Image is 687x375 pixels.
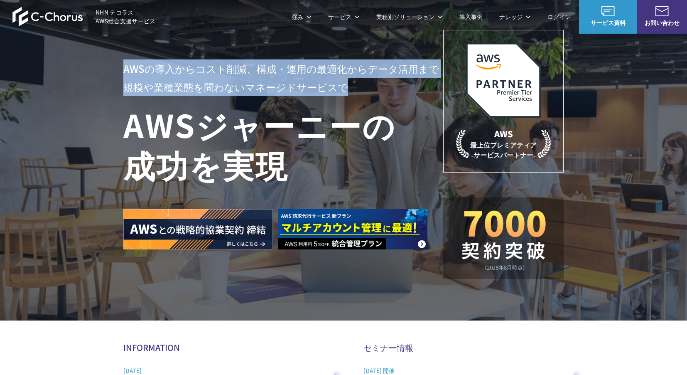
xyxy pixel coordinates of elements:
a: ログイン [547,12,571,21]
p: サービス [328,12,360,21]
img: AWS請求代行サービス 統合管理プラン [278,209,427,249]
span: お問い合わせ [637,18,687,27]
p: 最上位プレミアティア サービスパートナー [456,128,551,160]
h2: セミナー情報 [363,341,584,353]
img: お問い合わせ [655,6,669,16]
span: NHN テコラス AWS総合支援サービス [96,8,156,25]
h2: INFORMATION [123,341,343,353]
img: AWSとの戦略的協業契約 締結 [123,209,273,249]
p: 業種別ソリューション [376,12,443,21]
a: 導入事例 [459,12,483,21]
p: ナレッジ [499,12,531,21]
p: 強み [292,12,312,21]
h1: AWS ジャーニーの 成功を実現 [123,104,443,184]
span: サービス資料 [579,18,637,27]
img: 契約件数 [460,210,547,271]
p: AWSの導入からコスト削減、 構成・運用の最適化からデータ活用まで 規模や業種業態を問わない マネージドサービスで [123,59,443,96]
em: AWS [494,128,513,140]
img: AWS総合支援サービス C-Chorus サービス資料 [601,6,615,16]
a: AWS総合支援サービス C-Chorus NHN テコラスAWS総合支援サービス [12,7,156,27]
img: AWSプレミアティアサービスパートナー [466,43,541,118]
